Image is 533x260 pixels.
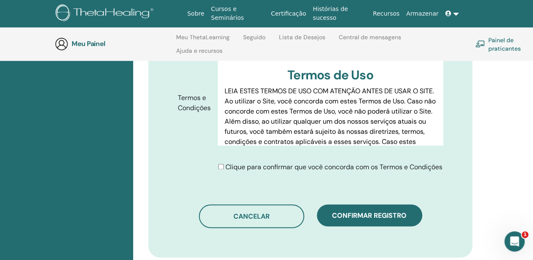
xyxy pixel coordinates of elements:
[287,67,373,83] font: Termos de Uso
[199,204,304,228] button: Cancelar
[317,204,422,226] button: Confirmar registro
[208,1,268,26] a: Cursos e Seminários
[72,39,105,48] font: Meu Painel
[475,40,485,47] img: chalkboard-teacher.svg
[176,47,222,61] a: Ajuda e recursos
[225,162,442,171] font: Clique para confirmar que você concorda com os Termos e Condições
[370,6,403,22] a: Recursos
[243,34,265,47] a: Seguido
[279,34,325,47] a: Lista de Desejos
[268,6,309,22] a: Certificação
[176,33,230,41] font: Meu ThetaLearning
[279,33,325,41] font: Lista de Desejos
[176,34,230,47] a: Meu ThetaLearning
[176,47,222,54] font: Ajuda e recursos
[56,4,156,23] img: logo.png
[211,5,244,21] font: Cursos e Seminários
[339,34,401,47] a: Central de mensagens
[55,37,68,51] img: generic-user-icon.jpg
[309,1,369,26] a: Histórias de sucesso
[488,36,521,52] font: Painel de praticantes
[178,93,211,112] font: Termos e Condições
[225,87,436,176] font: LEIA ESTES TERMOS DE USO COM ATENÇÃO ANTES DE USAR O SITE. Ao utilizar o Site, você concorda com ...
[271,10,306,17] font: Certificação
[184,6,207,22] a: Sobre
[233,212,270,221] font: Cancelar
[187,10,204,17] font: Sobre
[243,33,265,41] font: Seguido
[403,6,442,22] a: Armazenar
[339,33,401,41] font: Central de mensagens
[523,232,527,237] font: 1
[504,231,525,252] iframe: Chat ao vivo do Intercom
[313,5,348,21] font: Histórias de sucesso
[406,10,438,17] font: Armazenar
[332,211,407,220] font: Confirmar registro
[373,10,399,17] font: Recursos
